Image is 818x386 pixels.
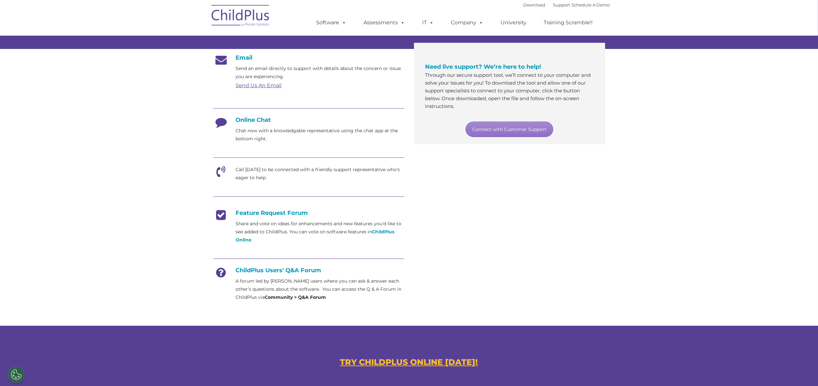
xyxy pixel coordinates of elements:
[213,267,404,274] h4: ChildPlus Users' Q&A Forum
[236,166,404,182] p: Call [DATE] to be connected with a friendly support representative who's eager to help.
[494,16,533,29] a: University
[8,367,24,383] button: Cookies Settings
[208,0,273,33] img: ChildPlus by Procare Solutions
[213,116,404,123] h4: Online Chat
[466,122,553,137] a: Connect with Customer Support
[310,16,353,29] a: Software
[265,294,326,300] strong: Community > Q&A Forum
[445,16,490,29] a: Company
[236,64,404,81] p: Send an email directly to support with details about the concern or issue you are experiencing.
[572,2,610,7] a: Schedule A Demo
[416,16,441,29] a: IT
[553,2,570,7] a: Support
[213,54,404,61] h4: Email
[340,357,478,367] a: TRY CHILDPLUS ONLINE [DATE]!
[236,229,395,243] a: ChildPlus Online
[425,63,541,70] span: Need live support? We’re here to help!
[425,71,594,110] p: Through our secure support tool, we’ll connect to your computer and solve your issues for you! To...
[213,209,404,216] h4: Feature Request Forum
[357,16,412,29] a: Assessments
[236,220,404,244] p: Share and vote on ideas for enhancements and new features you’d like to see added to ChildPlus. Y...
[537,16,599,29] a: Training Scramble!!
[524,2,610,7] font: |
[236,127,404,143] p: Chat now with a knowledgable representative using the chat app at the bottom right.
[236,82,282,88] a: Send Us An Email
[236,277,404,301] p: A forum led by [PERSON_NAME] users where you can ask & answer each other’s questions about the so...
[524,2,546,7] a: Download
